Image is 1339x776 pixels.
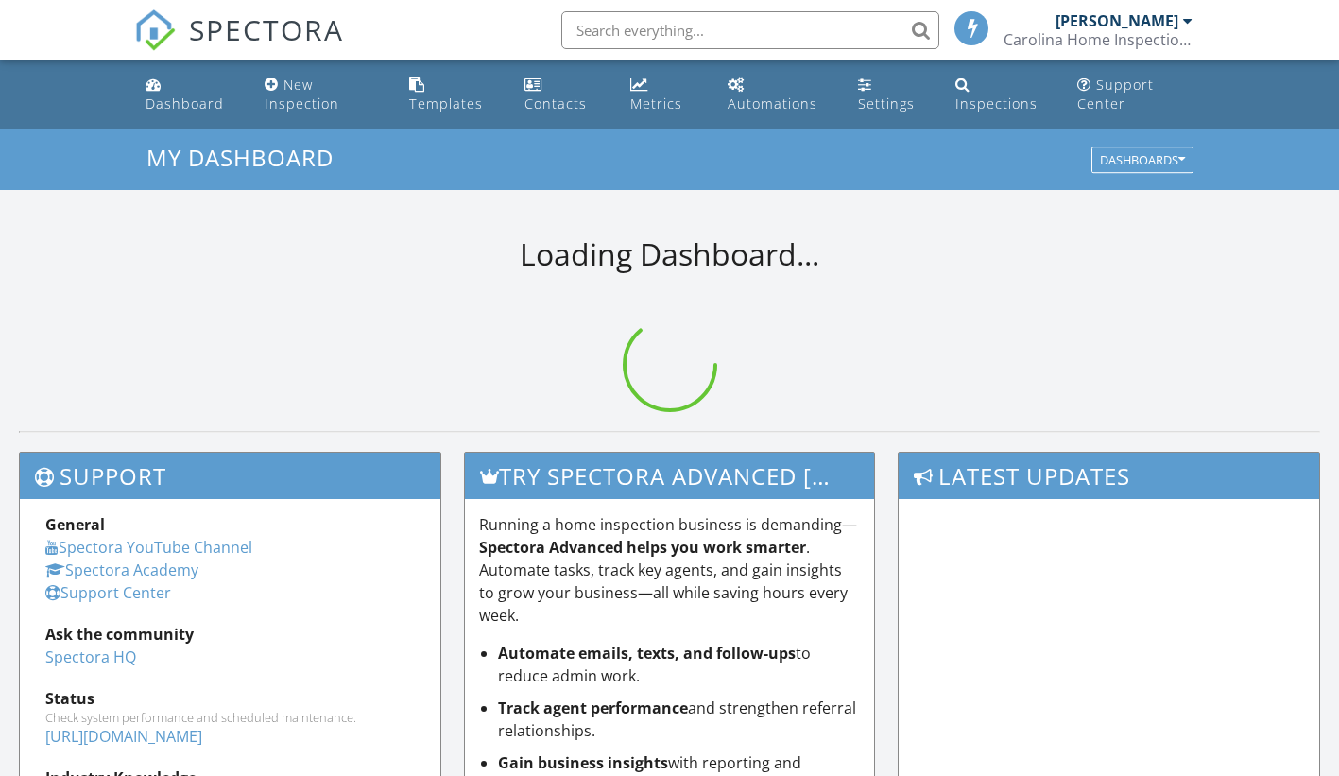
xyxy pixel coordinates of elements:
div: Check system performance and scheduled maintenance. [45,710,415,725]
a: Metrics [623,68,704,122]
h3: Try spectora advanced [DATE] [465,453,874,499]
div: Inspections [955,95,1038,112]
a: New Inspection [257,68,386,122]
a: Dashboard [138,68,242,122]
a: Support Center [45,582,171,603]
span: SPECTORA [189,9,344,49]
div: [PERSON_NAME] [1056,11,1178,30]
div: Ask the community [45,623,415,646]
div: Dashboard [146,95,224,112]
div: New Inspection [265,76,339,112]
strong: Spectora Advanced helps you work smarter [479,537,806,558]
a: Spectora HQ [45,647,136,667]
a: Support Center [1070,68,1201,122]
div: Contacts [524,95,587,112]
input: Search everything... [561,11,939,49]
div: Templates [409,95,483,112]
div: Carolina Home Inspection Group [1004,30,1193,49]
div: Support Center [1077,76,1154,112]
strong: Gain business insights [498,752,668,773]
li: to reduce admin work. [498,642,860,687]
p: Running a home inspection business is demanding— . Automate tasks, track key agents, and gain ins... [479,513,860,627]
div: Metrics [630,95,682,112]
a: Inspections [948,68,1055,122]
div: Status [45,687,415,710]
a: SPECTORA [134,26,344,65]
img: The Best Home Inspection Software - Spectora [134,9,176,51]
a: Templates [402,68,502,122]
a: Spectora YouTube Channel [45,537,252,558]
li: and strengthen referral relationships. [498,697,860,742]
span: My Dashboard [146,142,334,173]
strong: Automate emails, texts, and follow-ups [498,643,796,664]
a: Automations (Basic) [720,68,835,122]
a: Settings [850,68,933,122]
div: Settings [858,95,915,112]
button: Dashboards [1091,147,1193,174]
div: Dashboards [1100,154,1185,167]
h3: Latest Updates [899,453,1319,499]
div: Automations [728,95,817,112]
strong: Track agent performance [498,698,688,718]
a: [URL][DOMAIN_NAME] [45,726,202,747]
strong: General [45,514,105,535]
h3: Support [20,453,440,499]
a: Contacts [517,68,608,122]
a: Spectora Academy [45,560,198,580]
